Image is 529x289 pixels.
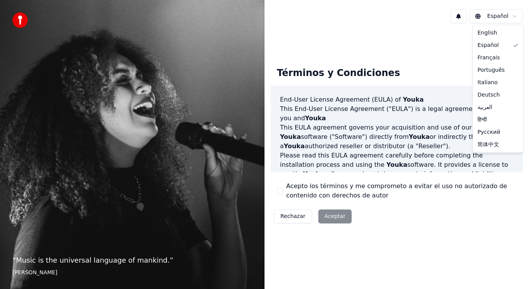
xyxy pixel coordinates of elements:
[477,42,499,49] span: Español
[477,104,492,111] span: العربية
[477,54,500,62] span: Français
[477,79,498,87] span: Italiano
[477,91,500,99] span: Deutsch
[477,141,499,149] span: 简体中文
[477,128,500,136] span: Русский
[477,66,505,74] span: Português
[477,116,487,124] span: हिन्दी
[477,29,497,37] span: English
